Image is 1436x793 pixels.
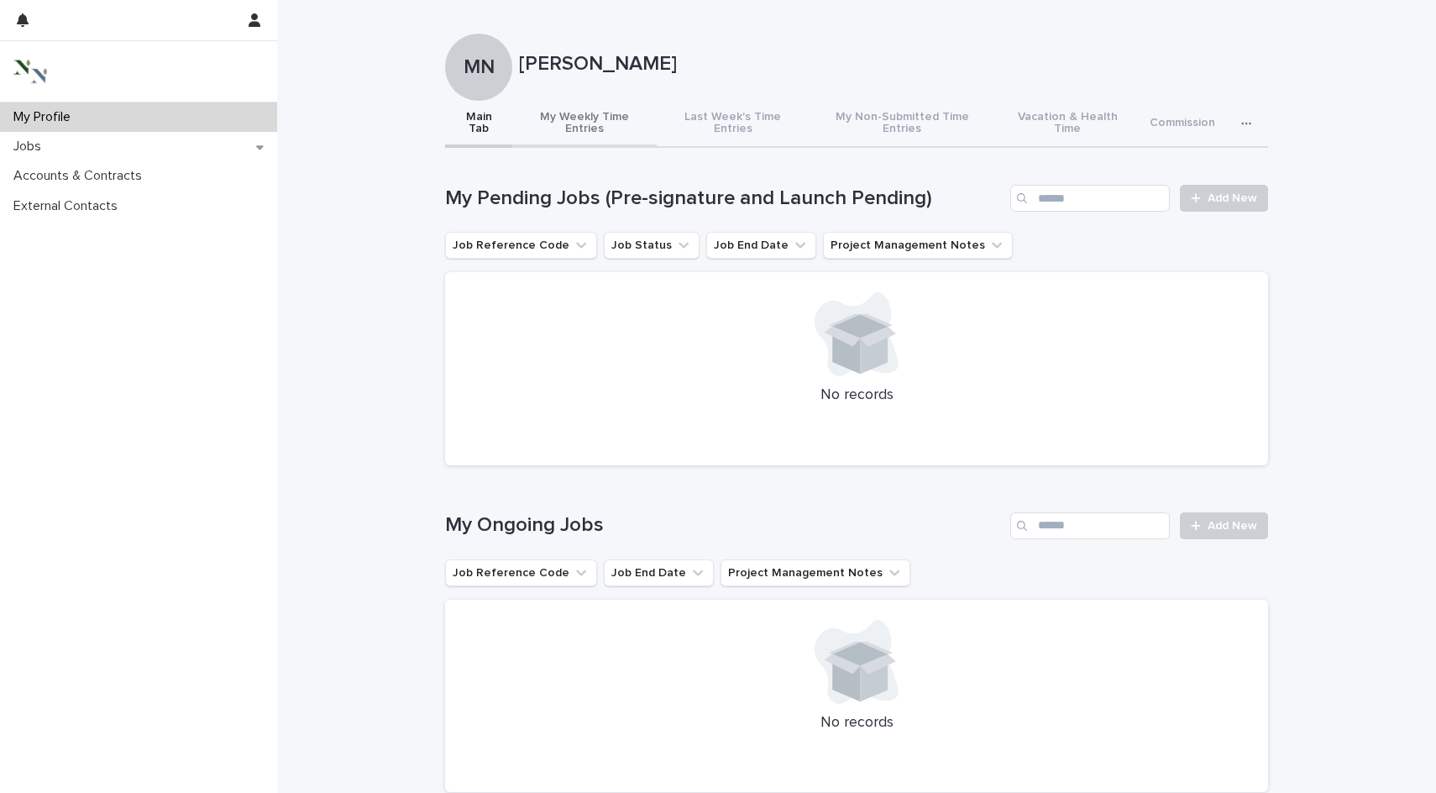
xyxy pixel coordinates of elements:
[445,232,597,259] button: Job Reference Code
[721,559,910,586] button: Project Management Notes
[1010,185,1170,212] input: Search
[465,714,1248,733] p: No records
[445,186,1004,211] h1: My Pending Jobs (Pre-signature and Launch Pending)
[1208,192,1257,204] span: Add New
[7,168,155,184] p: Accounts & Contracts
[13,55,47,88] img: 3bAFpBnQQY6ys9Fa9hsD
[706,232,816,259] button: Job End Date
[1180,185,1268,212] a: Add New
[1010,512,1170,539] input: Search
[7,109,84,125] p: My Profile
[1208,520,1257,532] span: Add New
[604,232,700,259] button: Job Status
[465,386,1248,405] p: No records
[604,559,714,586] button: Job End Date
[7,198,131,214] p: External Contacts
[809,101,996,148] button: My Non-Submitted Time Entries
[1140,101,1225,148] button: Commission
[7,139,55,155] p: Jobs
[445,101,512,148] button: Main Tab
[996,101,1140,148] button: Vacation & Health Time
[445,559,597,586] button: Job Reference Code
[1180,512,1268,539] a: Add New
[823,232,1013,259] button: Project Management Notes
[445,513,1004,538] h1: My Ongoing Jobs
[657,101,809,148] button: Last Week's Time Entries
[519,52,1261,76] p: [PERSON_NAME]
[512,101,657,148] button: My Weekly Time Entries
